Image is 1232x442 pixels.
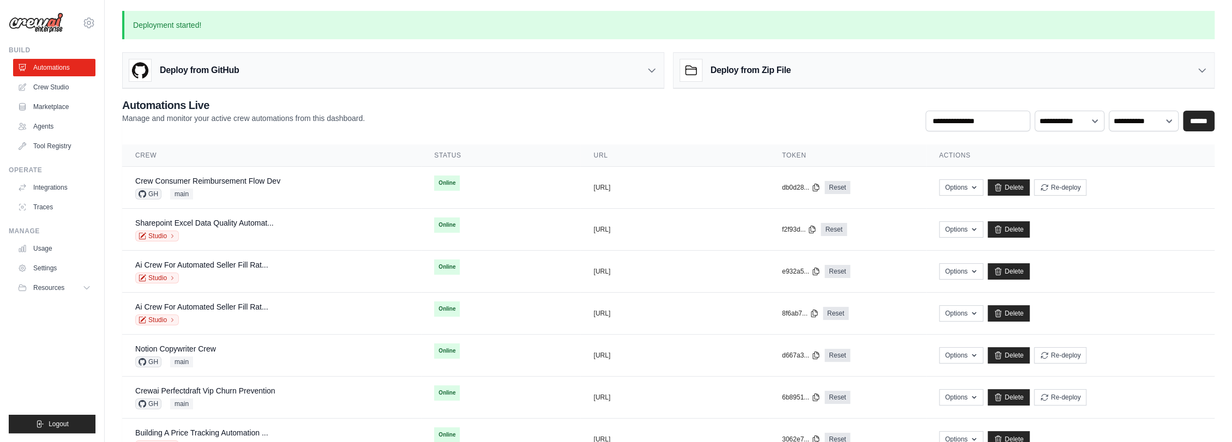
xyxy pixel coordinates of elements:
a: Delete [988,221,1030,238]
a: Crewai Perfectdraft Vip Churn Prevention [135,386,275,395]
a: Studio [135,314,179,325]
a: Ai Crew For Automated Seller Fill Rat... [135,261,268,269]
a: Delete [988,179,1030,196]
span: Online [434,343,460,359]
p: Deployment started! [122,11,1215,39]
button: Resources [13,279,95,296]
a: Studio [135,231,179,241]
a: Ai Crew For Automated Seller Fill Rat... [135,302,268,311]
a: Building A Price Tracking Automation ... [135,428,268,437]
button: Options [939,305,983,322]
a: Reset [825,349,850,362]
button: Options [939,179,983,196]
span: Resources [33,283,64,292]
a: Sharepoint Excel Data Quality Automat... [135,219,274,227]
th: Token [769,144,926,167]
span: Online [434,301,460,317]
a: Marketplace [13,98,95,116]
p: Manage and monitor your active crew automations from this dashboard. [122,113,365,124]
a: Reset [821,223,846,236]
h2: Automations Live [122,98,365,113]
span: main [170,189,193,199]
span: Online [434,259,460,275]
a: Reset [823,307,849,320]
h3: Deploy from GitHub [160,64,239,77]
button: e932a5... [782,267,820,276]
span: GH [135,398,161,409]
span: GH [135,189,161,199]
a: Traces [13,198,95,216]
button: 8f6ab7... [782,309,819,318]
button: 6b8951... [782,393,820,402]
a: Delete [988,389,1030,405]
a: Notion Copywriter Crew [135,344,216,353]
button: d667a3... [782,351,820,360]
th: URL [580,144,768,167]
span: Online [434,385,460,401]
button: Options [939,347,983,364]
h3: Deploy from Zip File [711,64,791,77]
button: Options [939,263,983,280]
span: Logout [49,420,69,428]
th: Status [421,144,580,167]
button: Re-deploy [1034,347,1087,364]
div: Build [9,46,95,55]
span: Online [434,217,460,233]
button: Logout [9,415,95,433]
a: Tool Registry [13,137,95,155]
a: Reset [825,265,850,278]
a: Reset [825,181,850,194]
button: f2f93d... [782,225,816,234]
span: Online [434,175,460,191]
div: Manage [9,227,95,235]
div: Operate [9,166,95,174]
span: GH [135,356,161,367]
a: Settings [13,259,95,277]
button: Re-deploy [1034,389,1087,405]
a: Delete [988,347,1030,364]
a: Studio [135,273,179,283]
span: main [170,398,193,409]
a: Crew Studio [13,78,95,96]
a: Delete [988,305,1030,322]
th: Crew [122,144,421,167]
button: Options [939,389,983,405]
a: Crew Consumer Reimbursement Flow Dev [135,177,280,185]
button: Re-deploy [1034,179,1087,196]
img: Logo [9,13,63,33]
a: Integrations [13,179,95,196]
a: Reset [825,391,850,404]
a: Usage [13,240,95,257]
button: db0d28... [782,183,820,192]
button: Options [939,221,983,238]
img: GitHub Logo [129,59,151,81]
a: Agents [13,118,95,135]
a: Automations [13,59,95,76]
a: Delete [988,263,1030,280]
th: Actions [926,144,1215,167]
span: main [170,356,193,367]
